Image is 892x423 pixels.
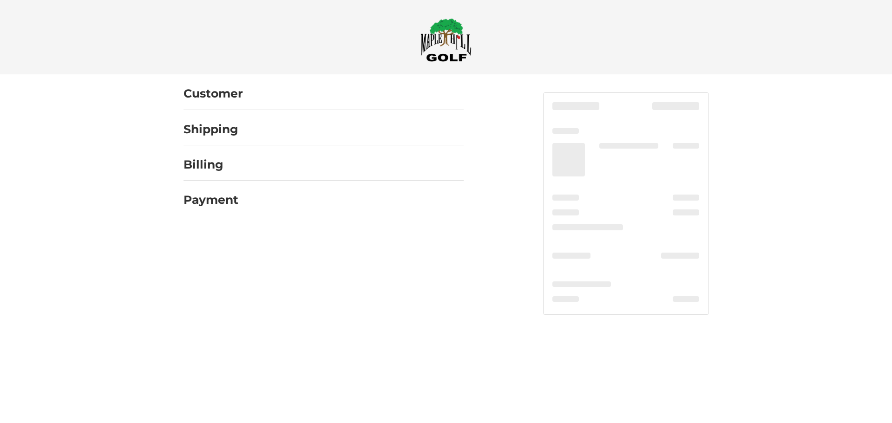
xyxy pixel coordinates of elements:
iframe: Google Customer Reviews [815,398,892,423]
h2: Customer [184,86,243,101]
h2: Payment [184,193,238,207]
h2: Shipping [184,122,238,137]
h2: Billing [184,157,238,172]
img: Maple Hill Golf [420,18,472,62]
